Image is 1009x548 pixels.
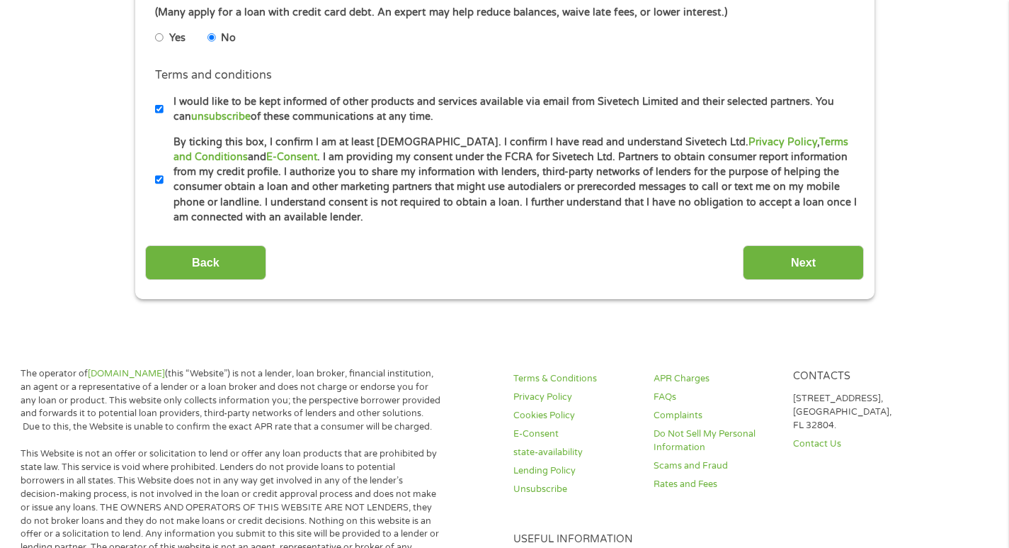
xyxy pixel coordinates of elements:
a: Terms & Conditions [513,372,637,386]
a: Unsubscribe [513,483,637,496]
h4: Contacts [793,370,916,384]
a: Rates and Fees [654,478,777,491]
label: Terms and conditions [155,68,272,83]
a: Privacy Policy [513,391,637,404]
a: Cookies Policy [513,409,637,423]
a: Do Not Sell My Personal Information [654,427,777,454]
label: Yes [169,30,186,46]
a: Terms and Conditions [173,136,848,163]
input: Next [743,245,864,280]
a: E-Consent [513,427,637,441]
a: APR Charges [654,372,777,386]
input: Back [145,245,266,280]
a: Lending Policy [513,464,637,478]
a: Complaints [654,409,777,423]
a: Contact Us [793,437,916,451]
label: I would like to be kept informed of other products and services available via email from Sivetech... [164,94,858,125]
a: Scams and Fraud [654,459,777,473]
p: The operator of (this “Website”) is not a lender, loan broker, financial institution, an agent or... [21,367,441,434]
a: FAQs [654,391,777,404]
p: [STREET_ADDRESS], [GEOGRAPHIC_DATA], FL 32804. [793,392,916,432]
h4: Useful Information [513,533,916,547]
a: [DOMAIN_NAME] [88,368,165,379]
a: state-availability [513,446,637,459]
a: Privacy Policy [748,136,817,148]
a: unsubscribe [191,111,251,123]
label: By ticking this box, I confirm I am at least [DEMOGRAPHIC_DATA]. I confirm I have read and unders... [164,135,858,225]
label: No [221,30,236,46]
a: E-Consent [266,151,317,163]
div: (Many apply for a loan with credit card debt. An expert may help reduce balances, waive late fees... [155,5,853,21]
